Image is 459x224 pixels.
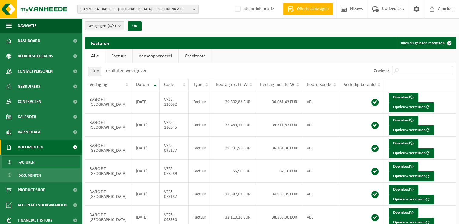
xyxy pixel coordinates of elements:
[2,169,80,181] a: Documenten
[389,102,434,112] button: Opnieuw versturen
[389,195,434,204] button: Opnieuw versturen
[255,114,302,137] td: 39.311,83 EUR
[131,90,160,114] td: [DATE]
[255,137,302,160] td: 36.181,36 EUR
[295,6,330,12] span: Offerte aanvragen
[211,137,255,160] td: 29.901,95 EUR
[19,157,35,168] span: Facturen
[193,82,202,87] span: Type
[211,114,255,137] td: 32.489,11 EUR
[179,49,212,63] a: Creditnota
[160,183,189,206] td: VF25-079187
[211,90,255,114] td: 29.802,83 EUR
[85,37,115,49] h2: Facturen
[77,5,199,14] button: 10-970584 - BASIC-FIT [GEOGRAPHIC_DATA] - [PERSON_NAME]
[128,21,142,31] button: OK
[18,18,36,33] span: Navigatie
[104,68,147,73] label: resultaten weergeven
[108,24,116,28] count: (3/3)
[389,162,418,171] a: Download
[2,156,80,168] a: Facturen
[389,116,418,125] a: Download
[160,114,189,137] td: VF25-110945
[260,82,294,87] span: Bedrag incl. BTW
[389,148,434,158] button: Opnieuw versturen
[189,114,211,137] td: Factuur
[89,82,107,87] span: Vestiging
[88,22,116,31] span: Vestigingen
[18,140,43,155] span: Documenten
[389,139,418,148] a: Download
[18,109,36,124] span: Kalender
[189,90,211,114] td: Factuur
[302,90,339,114] td: VEL
[164,82,174,87] span: Code
[18,94,41,109] span: Contracten
[18,182,45,198] span: Product Shop
[302,114,339,137] td: VEL
[302,160,339,183] td: VEL
[307,82,331,87] span: Bedrijfscode
[85,137,131,160] td: BASIC-FIT [GEOGRAPHIC_DATA]
[160,137,189,160] td: VF25-095177
[211,183,255,206] td: 28.887,07 EUR
[18,79,40,94] span: Gebruikers
[255,90,302,114] td: 36.061,43 EUR
[18,49,53,64] span: Bedrijfsgegevens
[85,114,131,137] td: BASIC-FIT [GEOGRAPHIC_DATA]
[389,171,434,181] button: Opnieuw versturen
[131,160,160,183] td: [DATE]
[85,160,131,183] td: BASIC-FIT [GEOGRAPHIC_DATA]
[18,198,67,213] span: Acceptatievoorwaarden
[389,185,418,195] a: Download
[374,69,389,73] label: Zoeken:
[85,183,131,206] td: BASIC-FIT [GEOGRAPHIC_DATA]
[131,137,160,160] td: [DATE]
[389,125,434,135] button: Opnieuw versturen
[160,160,189,183] td: VF25-079589
[211,160,255,183] td: 55,50 EUR
[189,137,211,160] td: Factuur
[105,49,132,63] a: Factuur
[85,49,105,63] a: Alle
[189,183,211,206] td: Factuur
[18,124,41,140] span: Rapportage
[18,33,40,49] span: Dashboard
[234,5,274,14] label: Interne informatie
[396,37,455,49] button: Alles als gelezen markeren
[389,93,418,102] a: Download
[85,21,124,30] button: Vestigingen(3/3)
[344,82,376,87] span: Volledig betaald
[19,170,41,181] span: Documenten
[255,160,302,183] td: 67,16 EUR
[81,5,191,14] span: 10-970584 - BASIC-FIT [GEOGRAPHIC_DATA] - [PERSON_NAME]
[88,67,101,76] span: 10
[133,49,178,63] a: Aankoopborderel
[283,3,333,15] a: Offerte aanvragen
[189,160,211,183] td: Factuur
[302,137,339,160] td: VEL
[389,208,418,218] a: Download
[216,82,248,87] span: Bedrag ex. BTW
[85,90,131,114] td: BASIC-FIT [GEOGRAPHIC_DATA]
[160,90,189,114] td: VF25-126682
[131,183,160,206] td: [DATE]
[255,183,302,206] td: 34.953,35 EUR
[131,114,160,137] td: [DATE]
[18,64,53,79] span: Contactpersonen
[302,183,339,206] td: VEL
[136,82,149,87] span: Datum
